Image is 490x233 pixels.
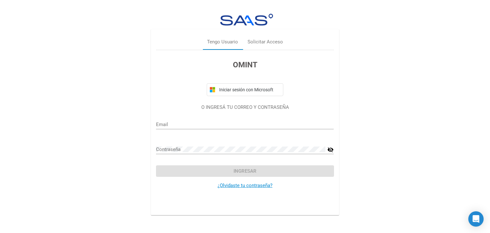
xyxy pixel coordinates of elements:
[248,39,283,46] div: Solicitar Acceso
[218,87,280,92] span: Iniciar sesión con Microsoft
[207,39,238,46] div: Tengo Usuario
[234,168,256,174] span: Ingresar
[156,165,334,177] button: Ingresar
[156,59,334,71] h3: OMINT
[327,146,334,154] mat-icon: visibility_off
[218,183,272,188] a: ¿Olvidaste tu contraseña?
[207,83,283,96] button: Iniciar sesión con Microsoft
[156,104,334,111] p: O INGRESÁ TU CORREO Y CONTRASEÑA
[468,211,484,227] div: Open Intercom Messenger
